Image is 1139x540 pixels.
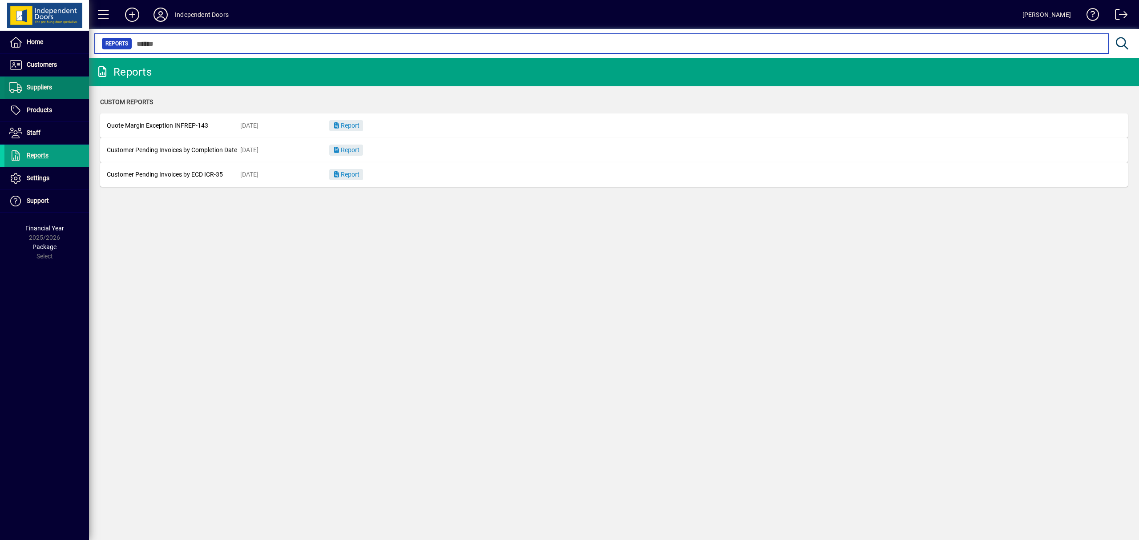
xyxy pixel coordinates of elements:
[333,122,359,129] span: Report
[4,54,89,76] a: Customers
[107,170,240,179] div: Customer Pending Invoices by ECD ICR-35
[4,190,89,212] a: Support
[96,65,152,79] div: Reports
[240,121,329,130] div: [DATE]
[118,7,146,23] button: Add
[1080,2,1099,31] a: Knowledge Base
[175,8,229,22] div: Independent Doors
[4,167,89,189] a: Settings
[329,120,363,131] button: Report
[27,38,43,45] span: Home
[1022,8,1071,22] div: [PERSON_NAME]
[27,61,57,68] span: Customers
[240,170,329,179] div: [DATE]
[107,145,240,155] div: Customer Pending Invoices by Completion Date
[329,145,363,156] button: Report
[105,39,128,48] span: Reports
[100,98,153,105] span: Custom Reports
[4,31,89,53] a: Home
[27,152,48,159] span: Reports
[27,129,40,136] span: Staff
[333,146,359,153] span: Report
[329,169,363,180] button: Report
[1108,2,1128,31] a: Logout
[32,243,57,250] span: Package
[107,121,240,130] div: Quote Margin Exception INFREP-143
[27,84,52,91] span: Suppliers
[4,99,89,121] a: Products
[146,7,175,23] button: Profile
[240,145,329,155] div: [DATE]
[333,171,359,178] span: Report
[27,106,52,113] span: Products
[27,197,49,204] span: Support
[25,225,64,232] span: Financial Year
[4,122,89,144] a: Staff
[27,174,49,181] span: Settings
[4,77,89,99] a: Suppliers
